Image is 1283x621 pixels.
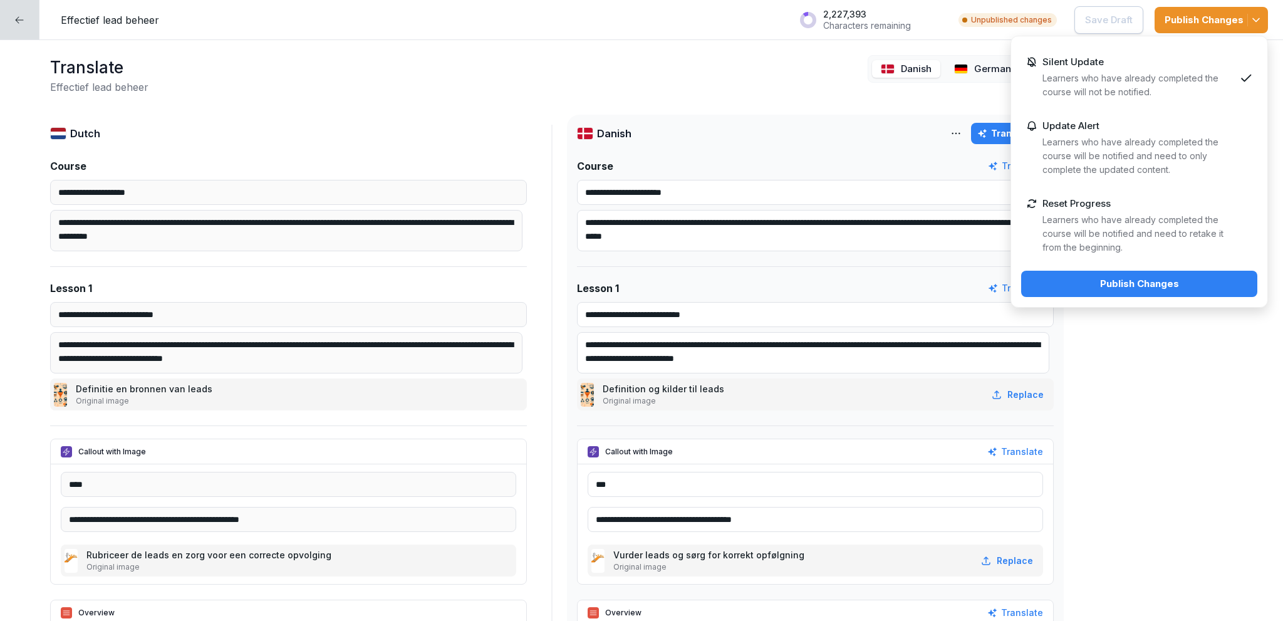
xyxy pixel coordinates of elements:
p: Rubriceer de leads en zorg voor een correcte opvolging [86,548,334,561]
p: Vurder leads og sørg for korrekt opfølgning [613,548,807,561]
p: Danish [901,62,932,76]
p: Lesson 1 [577,281,619,296]
button: Translate [988,159,1044,173]
p: Course [577,159,613,174]
p: Characters remaining [823,20,911,31]
button: Publish Changes [1021,271,1257,297]
p: Overview [78,607,115,618]
p: Unpublished changes [971,14,1052,26]
img: x8p1cpnehv3arvu3tgnye2sx.png [591,549,605,573]
p: 2,227,393 [823,9,911,20]
p: Effectief lead beheer [61,13,159,28]
img: x8p1cpnehv3arvu3tgnye2sx.png [65,549,78,573]
p: Course [50,159,86,174]
p: Danish [597,126,631,141]
p: Callout with Image [605,446,673,457]
img: dk.svg [577,127,593,140]
button: Save Draft [1074,6,1143,34]
img: de.svg [954,64,968,74]
p: Replace [1007,388,1044,401]
p: Overview [605,607,641,618]
p: Update Alert [1042,120,1099,132]
p: Definition og kilder til leads [603,382,727,395]
button: Publish Changes [1155,7,1268,33]
p: Original image [613,561,807,573]
p: Callout with Image [78,446,146,457]
p: Learners who have already completed the course will not be notified. [1042,71,1235,99]
p: Learners who have already completed the course will be notified and need to retake it from the be... [1042,213,1235,254]
button: Translate [988,281,1044,295]
img: nl.svg [50,127,66,140]
p: Original image [86,561,334,573]
p: Save Draft [1085,13,1133,27]
button: 2,227,393Characters remaining [793,4,947,36]
p: Original image [76,395,215,407]
p: Original image [603,395,727,407]
p: German [974,62,1011,76]
p: Silent Update [1042,56,1104,68]
img: o9clk9cx173plu6m46aoen4x.png [54,383,67,407]
div: Publish Changes [1031,277,1247,291]
div: Translate all [977,127,1047,140]
h2: Effectief lead beheer [50,80,148,95]
div: Publish Changes [1165,13,1258,27]
img: o9clk9cx173plu6m46aoen4x.png [581,383,594,407]
button: Translate [987,445,1043,459]
button: Translate [987,606,1043,620]
p: Lesson 1 [50,281,92,296]
button: Translate all [971,123,1054,144]
h1: Translate [50,55,148,80]
p: Learners who have already completed the course will be notified and need to only complete the upd... [1042,135,1235,177]
p: Definitie en bronnen van leads [76,382,215,395]
img: dk.svg [881,64,895,74]
p: Reset Progress [1042,198,1111,209]
p: Replace [997,554,1033,567]
p: Dutch [70,126,100,141]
